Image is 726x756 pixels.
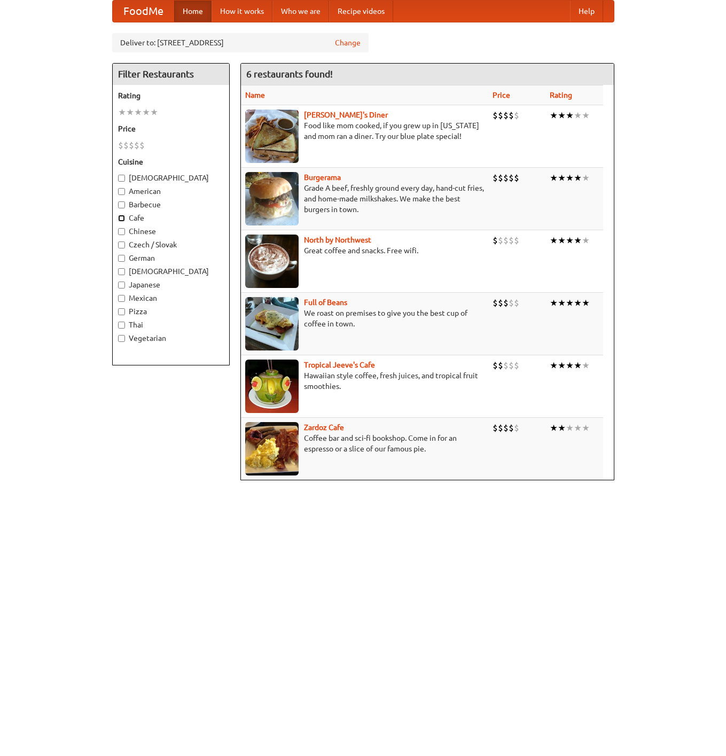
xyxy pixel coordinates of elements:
[574,422,582,434] li: ★
[112,33,369,52] div: Deliver to: [STREET_ADDRESS]
[493,235,498,246] li: $
[304,173,341,182] b: Burgerama
[550,297,558,309] li: ★
[509,360,514,371] li: $
[503,235,509,246] li: $
[118,319,224,330] label: Thai
[118,213,224,223] label: Cafe
[566,172,574,184] li: ★
[118,293,224,303] label: Mexican
[558,422,566,434] li: ★
[245,172,299,225] img: burgerama.jpg
[118,266,224,277] label: [DEMOGRAPHIC_DATA]
[123,139,129,151] li: $
[550,91,572,99] a: Rating
[498,235,503,246] li: $
[118,253,224,263] label: German
[335,37,361,48] a: Change
[245,120,484,142] p: Food like mom cooked, if you grew up in [US_STATE] and mom ran a diner. Try our blue plate special!
[139,139,145,151] li: $
[566,297,574,309] li: ★
[558,235,566,246] li: ★
[134,106,142,118] li: ★
[509,297,514,309] li: $
[550,172,558,184] li: ★
[245,433,484,454] p: Coffee bar and sci-fi bookshop. Come in for an espresso or a slice of our famous pie.
[503,422,509,434] li: $
[118,308,125,315] input: Pizza
[498,360,503,371] li: $
[245,91,265,99] a: Name
[550,110,558,121] li: ★
[245,235,299,288] img: north.jpg
[129,139,134,151] li: $
[509,235,514,246] li: $
[118,201,125,208] input: Barbecue
[304,361,375,369] a: Tropical Jeeve's Cafe
[493,422,498,434] li: $
[509,422,514,434] li: $
[118,282,125,289] input: Japanese
[493,172,498,184] li: $
[574,297,582,309] li: ★
[574,360,582,371] li: ★
[304,298,347,307] a: Full of Beans
[304,111,388,119] a: [PERSON_NAME]'s Diner
[582,235,590,246] li: ★
[118,188,125,195] input: American
[582,297,590,309] li: ★
[150,106,158,118] li: ★
[118,333,224,344] label: Vegetarian
[514,422,519,434] li: $
[514,172,519,184] li: $
[142,106,150,118] li: ★
[245,183,484,215] p: Grade A beef, freshly ground every day, hand-cut fries, and home-made milkshakes. We make the bes...
[514,360,519,371] li: $
[514,235,519,246] li: $
[272,1,329,22] a: Who we are
[582,422,590,434] li: ★
[118,295,125,302] input: Mexican
[246,69,333,79] ng-pluralize: 6 restaurants found!
[118,199,224,210] label: Barbecue
[582,172,590,184] li: ★
[498,297,503,309] li: $
[118,268,125,275] input: [DEMOGRAPHIC_DATA]
[118,215,125,222] input: Cafe
[493,91,510,99] a: Price
[118,226,224,237] label: Chinese
[118,139,123,151] li: $
[509,172,514,184] li: $
[245,308,484,329] p: We roast on premises to give you the best cup of coffee in town.
[174,1,212,22] a: Home
[304,236,371,244] a: North by Northwest
[493,360,498,371] li: $
[126,106,134,118] li: ★
[113,1,174,22] a: FoodMe
[118,106,126,118] li: ★
[118,279,224,290] label: Japanese
[118,175,125,182] input: [DEMOGRAPHIC_DATA]
[118,239,224,250] label: Czech / Slovak
[566,422,574,434] li: ★
[118,306,224,317] label: Pizza
[574,235,582,246] li: ★
[558,110,566,121] li: ★
[509,110,514,121] li: $
[582,360,590,371] li: ★
[118,157,224,167] h5: Cuisine
[118,123,224,134] h5: Price
[134,139,139,151] li: $
[245,360,299,413] img: jeeves.jpg
[118,255,125,262] input: German
[574,110,582,121] li: ★
[493,110,498,121] li: $
[514,110,519,121] li: $
[118,322,125,329] input: Thai
[498,422,503,434] li: $
[118,241,125,248] input: Czech / Slovak
[245,297,299,350] img: beans.jpg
